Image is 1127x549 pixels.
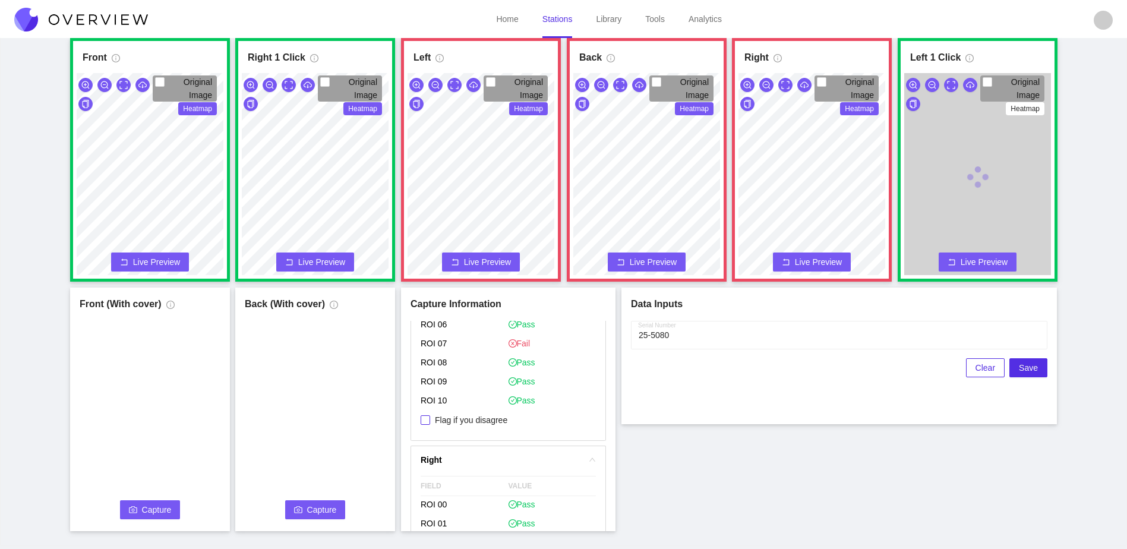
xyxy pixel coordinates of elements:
p: ROI 06 [421,316,509,335]
span: expand [450,81,459,90]
span: expand [119,81,128,90]
button: cloud-download [301,78,315,92]
span: close-circle [509,339,517,348]
p: ROI 10 [421,392,509,411]
span: zoom-out [762,81,771,90]
span: info-circle [112,54,120,67]
span: Fail [509,337,531,349]
span: cloud-download [800,81,809,90]
button: zoom-in [244,78,258,92]
button: copy [740,97,755,111]
button: rollbackLive Preview [608,253,686,272]
span: rollback [120,258,128,267]
h1: Back [579,51,602,65]
span: expand [616,81,624,90]
span: zoom-in [412,81,421,90]
span: Save [1019,361,1038,374]
button: cameraCapture [120,500,181,519]
span: camera [294,506,302,515]
span: Pass [509,376,535,387]
a: Home [496,14,518,24]
span: Original Image [845,77,874,100]
span: info-circle [965,54,974,67]
h1: Left [413,51,431,65]
span: Live Preview [298,256,345,268]
span: Live Preview [630,256,677,268]
span: cloud-download [469,81,478,90]
button: zoom-out [263,78,277,92]
button: zoom-out [97,78,112,92]
span: zoom-in [81,81,90,90]
p: ROI 09 [421,373,509,392]
h4: Right [421,453,582,466]
span: Flag if you disagree [430,414,512,426]
span: rollback [285,258,293,267]
span: Live Preview [464,256,511,268]
a: Stations [542,14,573,24]
h1: Right [744,51,769,65]
span: rollback [451,258,459,267]
span: rollback [948,258,956,267]
button: cloud-download [963,78,977,92]
span: check-circle [509,500,517,509]
span: Heatmap [178,102,217,115]
button: copy [244,97,258,111]
h1: Front [83,51,107,65]
button: expand [116,78,131,92]
span: check-circle [509,377,517,386]
span: info-circle [435,54,444,67]
span: copy [909,100,917,109]
span: zoom-in [909,81,917,90]
span: expand [781,81,790,90]
button: cloud-download [797,78,812,92]
span: Heatmap [343,102,382,115]
span: expand [285,81,293,90]
span: zoom-out [928,81,936,90]
span: camera [129,506,137,515]
span: info-circle [607,54,615,67]
span: Capture [307,503,337,516]
button: zoom-in [740,78,755,92]
span: zoom-out [597,81,605,90]
h1: Front (With cover) [80,297,162,311]
span: copy [81,100,90,109]
span: info-circle [774,54,782,67]
span: Pass [509,356,535,368]
button: cloud-download [466,78,481,92]
span: FIELD [421,477,509,496]
button: expand [778,78,793,92]
span: Live Preview [961,256,1008,268]
button: cloud-download [135,78,150,92]
span: Heatmap [675,102,714,115]
span: Original Image [349,77,377,100]
span: Pass [509,518,535,529]
button: cameraCapture [285,500,346,519]
span: cloud-download [138,81,147,90]
img: Overview [14,8,148,31]
button: rollbackLive Preview [111,253,189,272]
span: copy [743,100,752,109]
p: ROI 00 [421,496,509,515]
span: Heatmap [509,102,548,115]
a: Tools [645,14,665,24]
button: expand [447,78,462,92]
span: right [589,456,596,463]
h1: Right 1 Click [248,51,305,65]
p: ROI 08 [421,354,509,373]
button: rollbackLive Preview [442,253,520,272]
span: check-circle [509,519,517,528]
h1: Capture Information [411,297,606,311]
h1: Left 1 Click [910,51,961,65]
button: expand [282,78,296,92]
h1: Data Inputs [631,297,1047,311]
button: Clear [966,358,1005,377]
span: VALUE [509,477,596,496]
span: cloud-download [304,81,312,90]
button: zoom-out [759,78,774,92]
span: Pass [509,395,535,406]
span: Original Image [1011,77,1040,100]
span: Original Image [184,77,212,100]
button: copy [409,97,424,111]
span: zoom-out [431,81,440,90]
button: zoom-in [78,78,93,92]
